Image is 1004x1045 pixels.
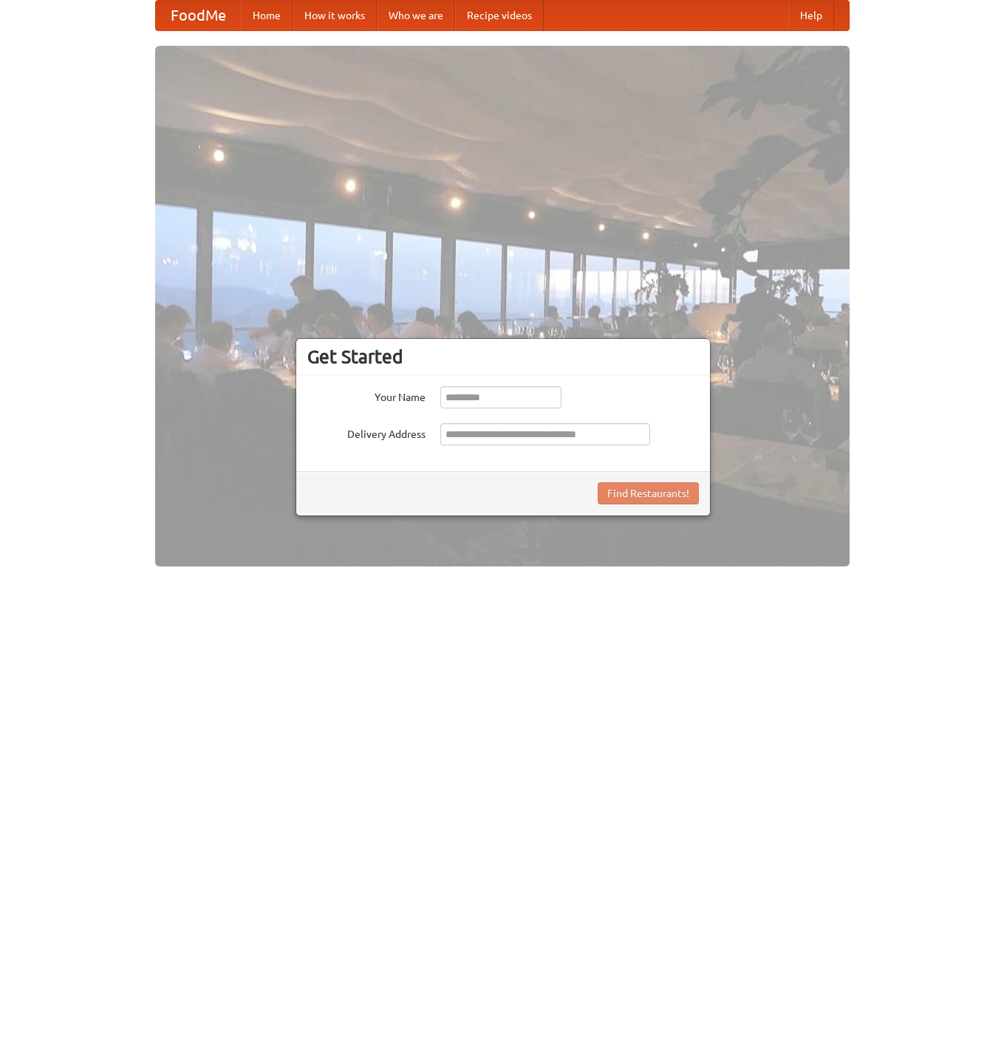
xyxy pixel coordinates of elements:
[377,1,455,30] a: Who we are
[788,1,834,30] a: Help
[241,1,293,30] a: Home
[455,1,544,30] a: Recipe videos
[307,423,426,442] label: Delivery Address
[307,346,699,368] h3: Get Started
[307,386,426,405] label: Your Name
[293,1,377,30] a: How it works
[156,1,241,30] a: FoodMe
[598,482,699,504] button: Find Restaurants!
